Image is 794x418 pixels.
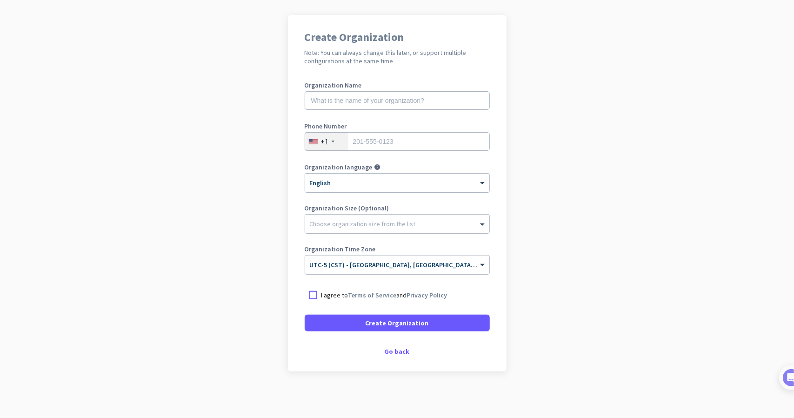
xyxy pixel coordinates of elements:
[321,137,329,146] div: +1
[305,348,490,355] div: Go back
[407,291,447,299] a: Privacy Policy
[321,290,447,300] p: I agree to and
[305,123,490,129] label: Phone Number
[305,205,490,211] label: Organization Size (Optional)
[305,315,490,331] button: Create Organization
[305,246,490,252] label: Organization Time Zone
[366,318,429,328] span: Create Organization
[374,164,381,170] i: help
[305,32,490,43] h1: Create Organization
[305,48,490,65] h2: Note: You can always change this later, or support multiple configurations at the same time
[348,291,397,299] a: Terms of Service
[305,132,490,151] input: 201-555-0123
[305,91,490,110] input: What is the name of your organization?
[305,82,490,88] label: Organization Name
[305,164,373,170] label: Organization language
